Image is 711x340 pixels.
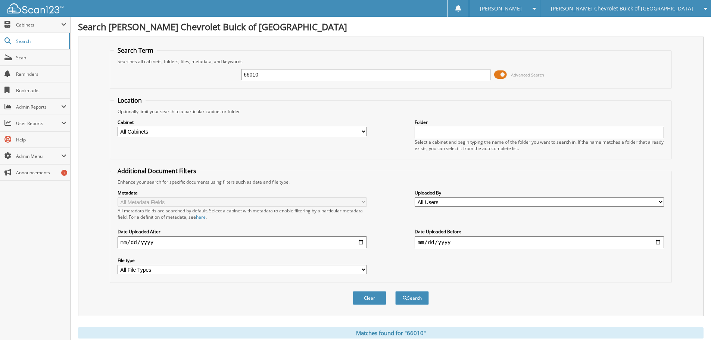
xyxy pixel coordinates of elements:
[353,291,386,305] button: Clear
[61,170,67,176] div: 3
[16,54,66,61] span: Scan
[415,228,664,235] label: Date Uploaded Before
[78,327,704,339] div: Matches found for "66010"
[16,153,61,159] span: Admin Menu
[118,257,367,263] label: File type
[114,167,200,175] legend: Additional Document Filters
[16,120,61,127] span: User Reports
[16,22,61,28] span: Cabinets
[16,169,66,176] span: Announcements
[415,119,664,125] label: Folder
[16,71,66,77] span: Reminders
[16,104,61,110] span: Admin Reports
[118,190,367,196] label: Metadata
[395,291,429,305] button: Search
[118,119,367,125] label: Cabinet
[551,6,693,11] span: [PERSON_NAME] Chevrolet Buick of [GEOGRAPHIC_DATA]
[118,228,367,235] label: Date Uploaded After
[114,179,668,185] div: Enhance your search for specific documents using filters such as date and file type.
[114,58,668,65] div: Searches all cabinets, folders, files, metadata, and keywords
[196,214,206,220] a: here
[118,236,367,248] input: start
[78,21,704,33] h1: Search [PERSON_NAME] Chevrolet Buick of [GEOGRAPHIC_DATA]
[114,96,146,105] legend: Location
[16,137,66,143] span: Help
[16,87,66,94] span: Bookmarks
[511,72,544,78] span: Advanced Search
[16,38,65,44] span: Search
[415,236,664,248] input: end
[415,190,664,196] label: Uploaded By
[114,108,668,115] div: Optionally limit your search to a particular cabinet or folder
[7,3,63,13] img: scan123-logo-white.svg
[415,139,664,152] div: Select a cabinet and begin typing the name of the folder you want to search in. If the name match...
[480,6,522,11] span: [PERSON_NAME]
[118,208,367,220] div: All metadata fields are searched by default. Select a cabinet with metadata to enable filtering b...
[114,46,157,54] legend: Search Term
